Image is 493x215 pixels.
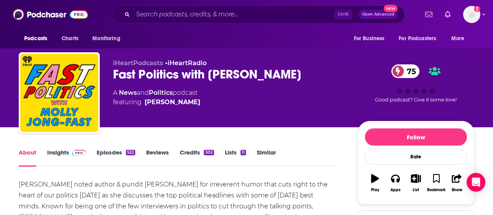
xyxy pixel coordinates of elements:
span: Podcasts [24,33,47,44]
img: User Profile [463,6,480,23]
span: and [137,89,149,96]
a: Credits302 [180,149,214,167]
span: Logged in as AtriaBooks [463,6,480,23]
button: open menu [87,31,130,46]
span: Monitoring [92,33,120,44]
input: Search podcasts, credits, & more... [133,8,334,21]
a: iHeartRadio [168,59,207,67]
button: Play [365,169,385,197]
span: 75 [399,64,420,78]
button: open menu [394,31,447,46]
span: iHeartPodcasts [113,59,163,67]
div: Share [451,188,462,192]
a: Similar [257,149,276,167]
span: Open Advanced [362,12,394,16]
a: Reviews [146,149,169,167]
button: Bookmark [426,169,446,197]
div: 11 [240,150,246,155]
div: Search podcasts, credits, & more... [111,5,405,23]
a: Lists11 [225,149,246,167]
span: More [451,33,465,44]
span: For Podcasters [399,33,436,44]
button: Show profile menu [463,6,480,23]
div: Rate [365,149,467,165]
div: 75Good podcast? Give it some love! [357,59,474,108]
button: open menu [19,31,57,46]
span: • [165,59,207,67]
div: A podcast [113,88,200,107]
a: Episodes522 [97,149,135,167]
a: News [119,89,137,96]
a: About [19,149,36,167]
div: 522 [126,150,135,155]
a: InsightsPodchaser Pro [47,149,86,167]
img: Podchaser - Follow, Share and Rate Podcasts [13,7,88,22]
a: Charts [57,31,83,46]
span: For Business [353,33,384,44]
button: Share [447,169,467,197]
a: 75 [391,64,420,78]
button: List [406,169,426,197]
span: featuring [113,98,200,107]
button: Apps [385,169,405,197]
button: Follow [365,128,467,146]
div: List [413,188,419,192]
button: Open AdvancedNew [359,10,398,19]
div: Open Intercom Messenger [466,173,485,192]
span: Ctrl K [334,9,352,20]
div: 302 [204,150,214,155]
div: Apps [391,188,401,192]
svg: Add a profile image [474,6,480,12]
button: open menu [446,31,474,46]
a: Politics [149,89,173,96]
a: Show notifications dropdown [442,8,454,21]
div: Play [371,188,379,192]
span: New [383,5,398,12]
div: Bookmark [427,188,445,192]
img: Fast Politics with Molly Jong-Fast [20,54,98,132]
button: open menu [348,31,394,46]
span: Good podcast? Give it some love! [375,97,457,103]
img: Podchaser Pro [72,150,86,156]
a: Molly Jong-Fast [145,98,200,107]
a: Show notifications dropdown [422,8,435,21]
span: Charts [62,33,78,44]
